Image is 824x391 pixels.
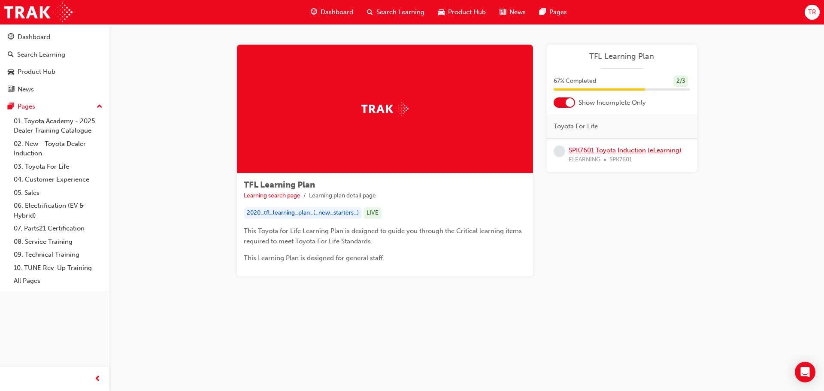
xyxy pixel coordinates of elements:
img: Trak [361,102,409,115]
a: 02. New - Toyota Dealer Induction [10,137,106,160]
span: Search Learning [376,7,424,17]
button: TR [805,5,820,20]
span: SPK7601 [609,155,632,165]
li: Learning plan detail page [309,191,376,201]
span: Product Hub [448,7,486,17]
div: Dashboard [18,32,50,42]
a: 09. Technical Training [10,248,106,261]
a: All Pages [10,274,106,288]
span: news-icon [8,86,14,94]
div: Pages [18,102,35,112]
div: Search Learning [17,50,65,60]
span: search-icon [367,7,373,18]
div: 2 / 3 [673,76,688,87]
span: guage-icon [8,33,14,41]
span: car-icon [438,7,445,18]
button: Pages [3,99,106,115]
a: pages-iconPages [533,3,574,21]
div: 2020_tfl_learning_plan_(_new_starters_) [244,207,362,219]
a: 04. Customer Experience [10,173,106,186]
span: pages-icon [539,7,546,18]
span: search-icon [8,51,14,59]
a: search-iconSearch Learning [360,3,431,21]
a: 03. Toyota For Life [10,160,106,173]
a: TFL Learning Plan [554,52,690,61]
span: car-icon [8,68,14,76]
a: 07. Parts21 Certification [10,222,106,235]
div: Product Hub [18,67,55,77]
span: guage-icon [311,7,317,18]
div: News [18,85,34,94]
span: ELEARNING [569,155,600,165]
a: 05. Sales [10,186,106,200]
a: SPK7601 Toyota Induction (eLearning) [569,146,682,154]
span: Show Incomplete Only [579,98,646,108]
div: Open Intercom Messenger [795,362,815,382]
button: DashboardSearch LearningProduct HubNews [3,27,106,99]
a: 08. Service Training [10,235,106,249]
a: Learning search page [244,192,300,199]
span: pages-icon [8,103,14,111]
span: up-icon [97,101,103,112]
span: Toyota For Life [554,121,598,131]
a: 06. Electrification (EV & Hybrid) [10,199,106,222]
a: Product Hub [3,64,106,80]
span: This Toyota for Life Learning Plan is designed to guide you through the Critical learning items r... [244,227,524,245]
span: Dashboard [321,7,353,17]
span: TR [808,7,816,17]
span: News [509,7,526,17]
a: news-iconNews [493,3,533,21]
span: 67 % Completed [554,76,596,86]
div: LIVE [364,207,382,219]
a: 10. TUNE Rev-Up Training [10,261,106,275]
span: Pages [549,7,567,17]
span: This Learning Plan is designed for general staff. [244,254,385,262]
span: learningRecordVerb_NONE-icon [554,145,565,157]
img: Trak [4,3,73,22]
a: car-iconProduct Hub [431,3,493,21]
a: 01. Toyota Academy - 2025 Dealer Training Catalogue [10,115,106,137]
span: news-icon [500,7,506,18]
a: guage-iconDashboard [304,3,360,21]
a: Dashboard [3,29,106,45]
span: TFL Learning Plan [244,180,315,190]
a: Search Learning [3,47,106,63]
a: News [3,82,106,97]
span: prev-icon [94,374,101,385]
